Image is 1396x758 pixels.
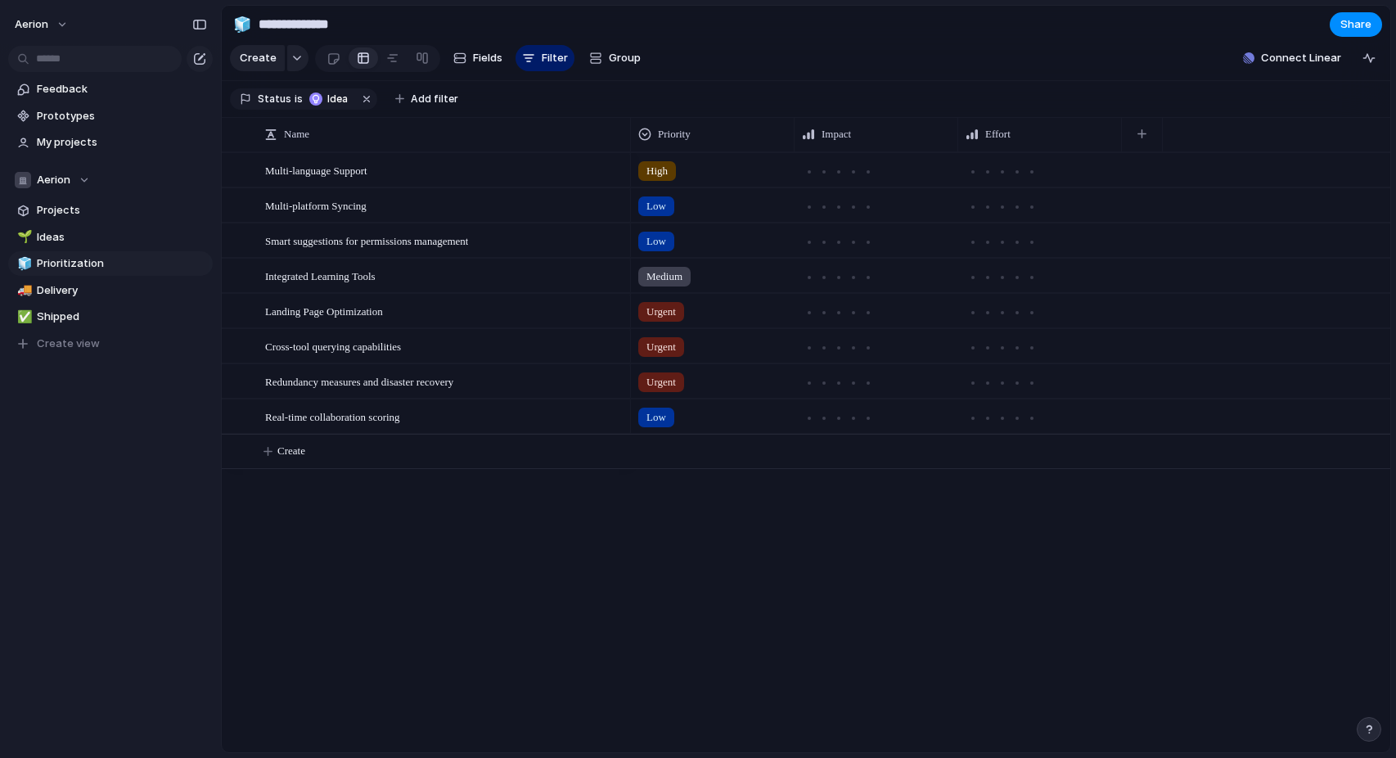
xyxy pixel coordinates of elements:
[646,304,676,320] span: Urgent
[265,372,453,390] span: Redundancy measures and disaster recovery
[1236,46,1348,70] button: Connect Linear
[37,81,207,97] span: Feedback
[258,92,291,106] span: Status
[265,196,367,214] span: Multi-platform Syncing
[15,282,31,299] button: 🚚
[37,108,207,124] span: Prototypes
[229,11,255,38] button: 🧊
[646,409,666,426] span: Low
[277,443,305,459] span: Create
[7,11,77,38] button: Aerion
[15,16,48,33] span: Aerion
[1261,50,1341,66] span: Connect Linear
[447,45,509,71] button: Fields
[8,278,213,303] a: 🚚Delivery
[646,339,676,355] span: Urgent
[17,308,29,327] div: ✅
[542,50,568,66] span: Filter
[646,233,666,250] span: Low
[581,45,649,71] button: Group
[646,268,682,285] span: Medium
[385,88,468,111] button: Add filter
[8,305,213,329] a: ✅Shipped
[8,168,213,192] button: Aerion
[37,229,207,246] span: Ideas
[17,281,29,300] div: 🚚
[37,202,207,219] span: Projects
[240,50,277,66] span: Create
[37,282,207,299] span: Delivery
[17,228,29,246] div: 🌱
[411,92,458,106] span: Add filter
[658,126,691,142] span: Priority
[15,255,31,272] button: 🧊
[1330,12,1382,37] button: Share
[265,407,400,426] span: Real-time collaboration scoring
[8,104,213,129] a: Prototypes
[265,231,468,250] span: Smart suggestions for permissions management
[646,198,666,214] span: Low
[516,45,574,71] button: Filter
[609,50,641,66] span: Group
[37,172,70,188] span: Aerion
[8,332,213,356] button: Create view
[37,134,207,151] span: My projects
[37,309,207,325] span: Shipped
[15,229,31,246] button: 🌱
[8,198,213,223] a: Projects
[822,126,851,142] span: Impact
[295,92,303,106] span: is
[37,255,207,272] span: Prioritization
[37,336,100,352] span: Create view
[284,126,309,142] span: Name
[8,130,213,155] a: My projects
[291,90,306,108] button: is
[8,251,213,276] a: 🧊Prioritization
[8,77,213,102] a: Feedback
[265,301,383,320] span: Landing Page Optimization
[985,126,1011,142] span: Effort
[646,163,668,179] span: High
[1340,16,1371,33] span: Share
[646,374,676,390] span: Urgent
[230,45,285,71] button: Create
[265,336,401,355] span: Cross-tool querying capabilities
[233,13,251,35] div: 🧊
[304,90,356,108] button: Idea
[17,255,29,273] div: 🧊
[265,266,376,285] span: Integrated Learning Tools
[8,225,213,250] a: 🌱Ideas
[473,50,502,66] span: Fields
[327,92,351,106] span: Idea
[15,309,31,325] button: ✅
[265,160,367,179] span: Multi-language Support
